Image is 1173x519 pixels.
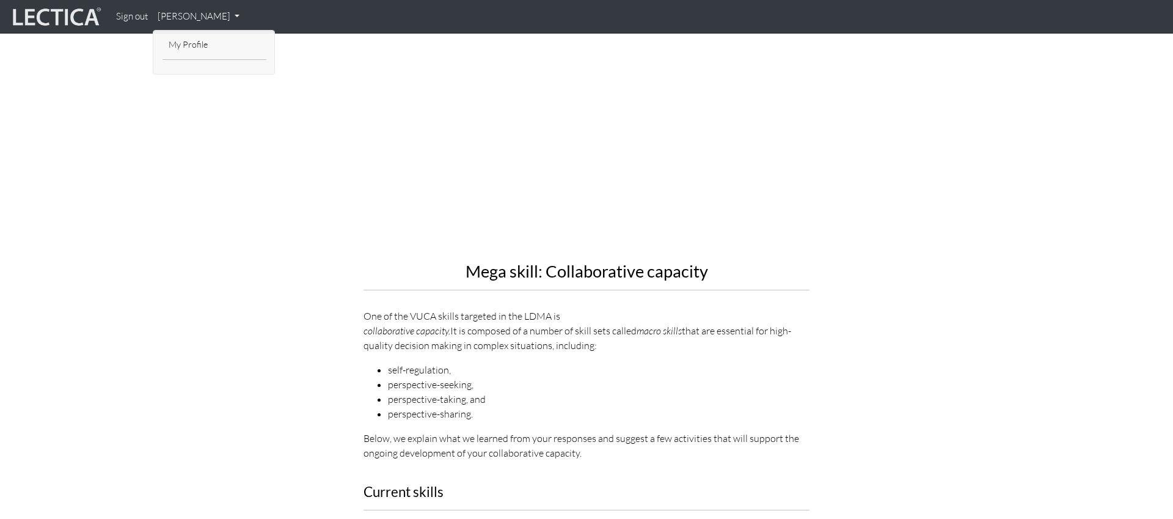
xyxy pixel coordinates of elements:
p: Below, we explain what we learned from your responses and suggest a few activities that will supp... [364,431,809,460]
h3: Current skills [364,485,809,500]
a: [PERSON_NAME] [153,5,244,29]
a: My Profile [166,37,263,53]
li: perspective-seeking, [388,377,809,392]
img: lecticalive [10,6,101,29]
em: macro skills [637,325,682,337]
li: perspective-sharing. [388,407,809,421]
div: It is composed of a number of skill sets called that are essential for high-quality decision maki... [364,323,809,353]
li: self-regulation, [388,363,809,377]
p: One of the VUCA skills targeted in the LDMA is [364,309,809,353]
h2: Mega skill: Collaborative capacity [364,262,809,281]
li: perspective-taking, and [388,392,809,407]
em: collaborative capacity. [364,325,450,337]
a: Sign out [111,5,153,29]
